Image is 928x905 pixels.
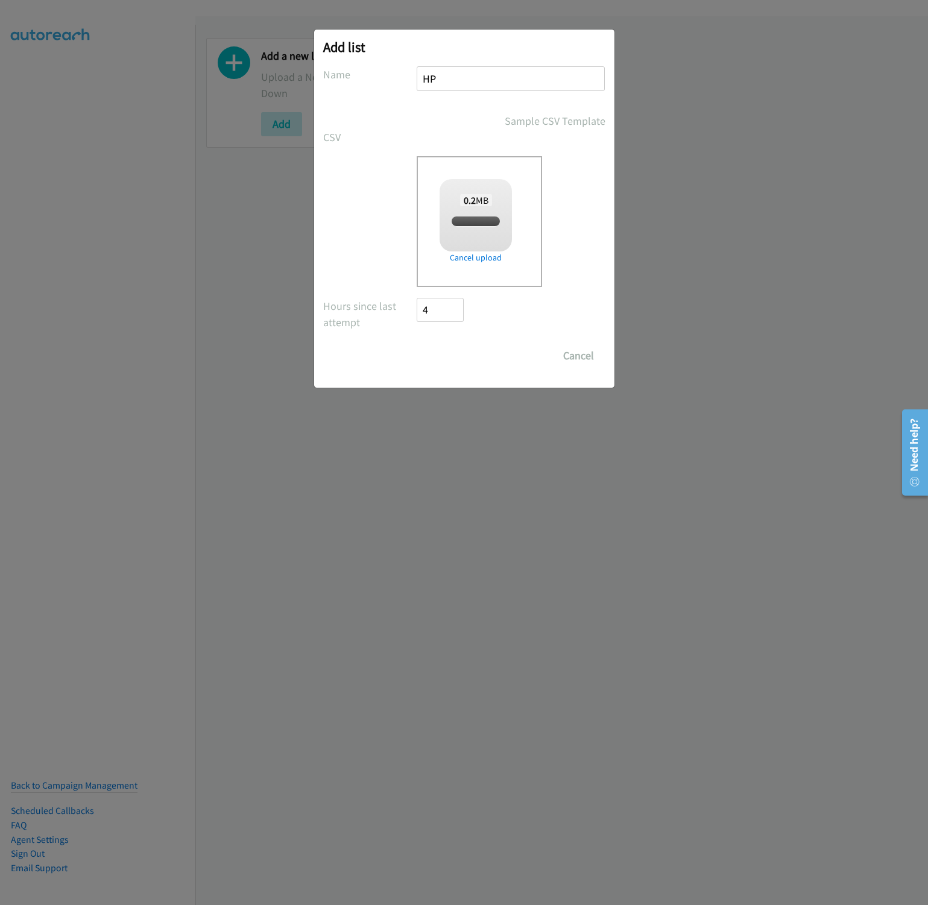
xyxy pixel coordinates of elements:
label: Name [323,66,417,83]
label: Hours since last attempt [323,298,417,330]
iframe: Resource Center [894,405,928,500]
button: Cancel [552,344,605,368]
a: Sample CSV Template [505,113,605,129]
span: split_2.csv [456,216,496,227]
a: Cancel upload [440,251,512,264]
label: CSV [323,129,417,145]
span: MB [460,194,493,206]
h2: Add list [323,39,605,55]
strong: 0.2 [464,194,476,206]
